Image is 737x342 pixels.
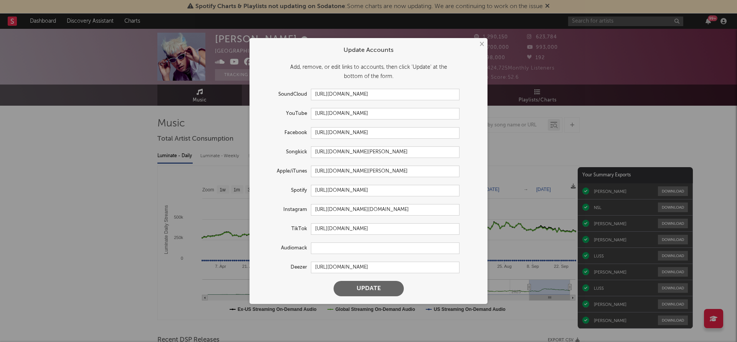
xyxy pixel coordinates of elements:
label: Audiomack [257,244,311,253]
div: Add, remove, or edit links to accounts, then click 'Update' at the bottom of the form. [257,63,480,81]
button: Update [334,281,404,296]
label: YouTube [257,109,311,118]
label: Apple/iTunes [257,167,311,176]
label: Songkick [257,148,311,157]
label: TikTok [257,224,311,234]
div: Update Accounts [257,46,480,55]
label: Deezer [257,263,311,272]
label: Instagram [257,205,311,214]
label: Facebook [257,128,311,138]
label: Spotify [257,186,311,195]
label: SoundCloud [257,90,311,99]
button: × [477,40,486,48]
